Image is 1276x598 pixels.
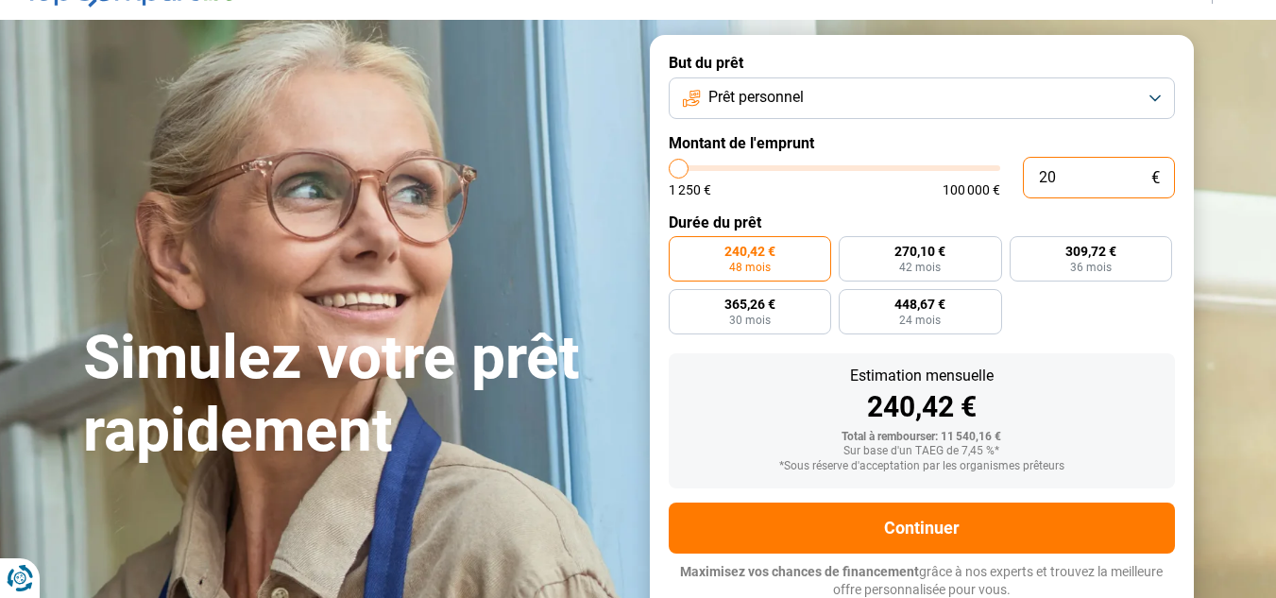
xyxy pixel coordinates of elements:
[669,183,711,196] span: 1 250 €
[669,54,1175,72] label: But du prêt
[669,214,1175,231] label: Durée du prêt
[684,460,1160,473] div: *Sous réserve d'acceptation par les organismes prêteurs
[943,183,1000,196] span: 100 000 €
[894,298,945,311] span: 448,67 €
[669,77,1175,119] button: Prêt personnel
[1070,262,1112,273] span: 36 mois
[729,315,771,326] span: 30 mois
[684,393,1160,421] div: 240,42 €
[724,298,775,311] span: 365,26 €
[894,245,945,258] span: 270,10 €
[899,262,941,273] span: 42 mois
[729,262,771,273] span: 48 mois
[684,445,1160,458] div: Sur base d'un TAEG de 7,45 %*
[680,564,919,579] span: Maximisez vos chances de financement
[1065,245,1116,258] span: 309,72 €
[83,322,627,468] h1: Simulez votre prêt rapidement
[684,368,1160,384] div: Estimation mensuelle
[669,503,1175,554] button: Continuer
[708,87,804,108] span: Prêt personnel
[724,245,775,258] span: 240,42 €
[1151,170,1160,186] span: €
[899,315,941,326] span: 24 mois
[684,431,1160,444] div: Total à rembourser: 11 540,16 €
[669,134,1175,152] label: Montant de l'emprunt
